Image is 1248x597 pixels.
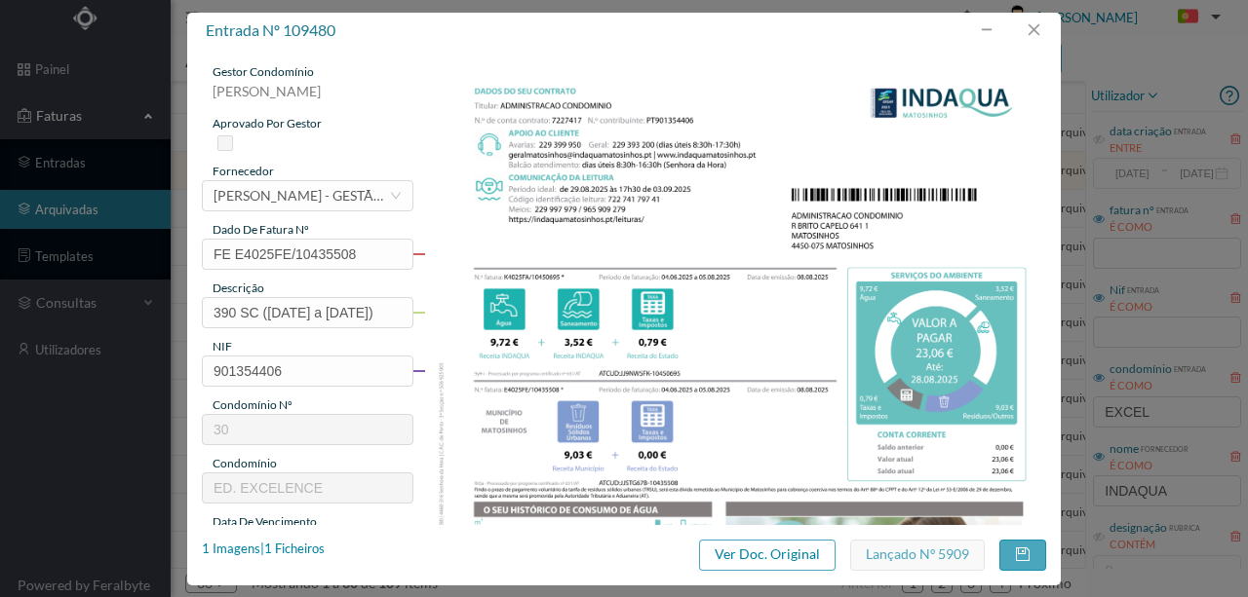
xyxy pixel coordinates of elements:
[206,20,335,39] span: entrada nº 109480
[214,181,389,210] div: INDAQUA MATOSINHOS - GESTÃO DE ÁGUAS DE MATOSINHOS
[213,222,309,237] span: dado de fatura nº
[850,540,985,571] button: Lançado nº 5909
[390,190,402,202] i: icon: down
[213,64,314,79] span: gestor condomínio
[1162,2,1228,33] button: PT
[213,514,317,529] span: data de vencimento
[213,164,274,178] span: fornecedor
[202,540,325,559] div: 1 Imagens | 1 Ficheiros
[213,339,232,354] span: NIF
[213,397,292,412] span: condomínio nº
[202,81,413,115] div: [PERSON_NAME]
[699,540,836,571] button: Ver Doc. Original
[213,456,277,470] span: condomínio
[213,280,264,295] span: descrição
[213,116,322,131] span: aprovado por gestor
